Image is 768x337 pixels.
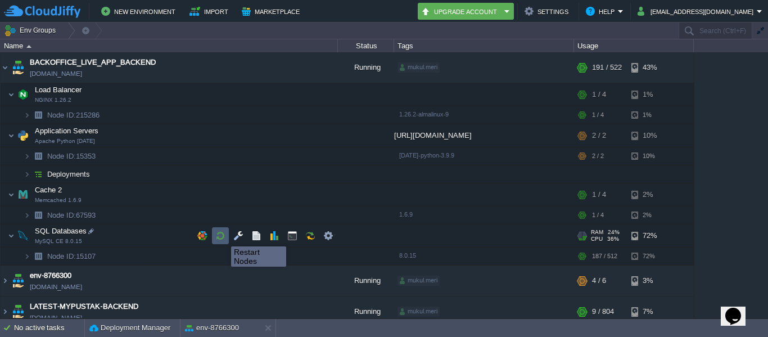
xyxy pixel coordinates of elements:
img: AMDAwAAAACH5BAEAAAAALAAAAAABAAEAAAICRAEAOw== [24,165,30,183]
img: AMDAwAAAACH5BAEAAAAALAAAAAABAAEAAAICRAEAOw== [10,52,26,83]
span: 67593 [46,210,97,220]
span: Load Balancer [34,85,83,95]
img: AMDAwAAAACH5BAEAAAAALAAAAAABAAEAAAICRAEAOw== [8,124,15,147]
div: 72% [631,224,668,247]
div: 9 / 804 [592,296,614,327]
div: 7% [631,296,668,327]
div: 1 / 4 [592,206,604,224]
span: MySQL CE 8.0.15 [35,238,82,245]
a: Node ID:15107 [46,251,97,261]
div: 191 / 522 [592,52,622,83]
a: env-8766300 [30,270,71,281]
button: Marketplace [242,5,303,18]
span: NGINX 1.26.2 [35,97,71,104]
a: BACKOFFICE_LIVE_APP_BACKEND [30,57,156,68]
span: RAM [591,229,603,236]
span: Memcached 1.6.9 [35,197,82,204]
div: 1% [631,83,668,106]
a: Node ID:215286 [46,110,101,120]
a: Node ID:15353 [46,151,97,161]
div: 4 / 6 [592,266,606,296]
div: 10% [631,147,668,165]
div: Name [1,39,337,52]
a: Cache 2Memcached 1.6.9 [34,186,64,194]
span: Node ID: [47,111,76,119]
button: Settings [525,5,572,18]
img: AMDAwAAAACH5BAEAAAAALAAAAAABAAEAAAICRAEAOw== [26,45,31,48]
img: AMDAwAAAACH5BAEAAAAALAAAAAABAAEAAAICRAEAOw== [8,183,15,206]
img: AMDAwAAAACH5BAEAAAAALAAAAAABAAEAAAICRAEAOw== [10,266,26,296]
img: AMDAwAAAACH5BAEAAAAALAAAAAABAAEAAAICRAEAOw== [1,296,10,327]
img: AMDAwAAAACH5BAEAAAAALAAAAAABAAEAAAICRAEAOw== [30,248,46,265]
img: AMDAwAAAACH5BAEAAAAALAAAAAABAAEAAAICRAEAOw== [15,124,31,147]
div: Running [338,296,394,327]
a: Deployments [46,169,92,179]
button: Deployment Manager [89,322,170,334]
span: Cache 2 [34,185,64,195]
button: env-8766300 [185,322,239,334]
span: CPU [591,236,603,242]
button: Env Groups [4,23,60,38]
a: Load BalancerNGINX 1.26.2 [34,86,83,94]
img: CloudJiffy [4,5,80,19]
a: Node ID:67593 [46,210,97,220]
div: Tags [395,39,573,52]
a: Application ServersApache Python [DATE] [34,127,100,135]
div: 2% [631,183,668,206]
img: AMDAwAAAACH5BAEAAAAALAAAAAABAAEAAAICRAEAOw== [15,83,31,106]
div: Usage [575,39,693,52]
div: 1 / 4 [592,83,606,106]
div: 43% [631,52,668,83]
span: [DOMAIN_NAME] [30,281,82,293]
button: Upgrade Account [421,5,501,18]
div: Running [338,266,394,296]
div: 1 / 4 [592,106,604,124]
div: 1% [631,106,668,124]
span: 24% [608,229,620,236]
span: Node ID: [47,152,76,160]
button: Help [586,5,618,18]
div: [URL][DOMAIN_NAME] [394,124,574,147]
span: 8.0.15 [399,252,416,259]
iframe: chat widget [721,292,757,326]
span: 215286 [46,110,101,120]
div: mukul.meri [397,307,440,317]
img: AMDAwAAAACH5BAEAAAAALAAAAAABAAEAAAICRAEAOw== [24,248,30,265]
button: [EMAIL_ADDRESS][DOMAIN_NAME] [638,5,757,18]
div: Status [338,39,394,52]
span: 1.26.2-almalinux-9 [399,111,449,118]
img: AMDAwAAAACH5BAEAAAAALAAAAAABAAEAAAICRAEAOw== [30,106,46,124]
button: New Environment [101,5,179,18]
button: Import [189,5,232,18]
span: 15353 [46,151,97,161]
a: [DOMAIN_NAME] [30,68,82,79]
div: 1 / 4 [592,183,606,206]
span: Node ID: [47,211,76,219]
div: No active tasks [14,319,84,337]
div: mukul.meri [397,276,440,286]
a: [DOMAIN_NAME] [30,312,82,323]
div: Restart Nodes [234,248,283,266]
div: 3% [631,266,668,296]
img: AMDAwAAAACH5BAEAAAAALAAAAAABAAEAAAICRAEAOw== [10,296,26,327]
img: AMDAwAAAACH5BAEAAAAALAAAAAABAAEAAAICRAEAOw== [24,206,30,224]
img: AMDAwAAAACH5BAEAAAAALAAAAAABAAEAAAICRAEAOw== [8,224,15,247]
img: AMDAwAAAACH5BAEAAAAALAAAAAABAAEAAAICRAEAOw== [1,52,10,83]
a: SQL DatabasesMySQL CE 8.0.15 [34,227,88,235]
div: 187 / 512 [592,248,617,265]
div: 72% [631,248,668,265]
div: 10% [631,124,668,147]
img: AMDAwAAAACH5BAEAAAAALAAAAAABAAEAAAICRAEAOw== [1,266,10,296]
span: [DATE]-python-3.9.9 [399,152,454,159]
span: 15107 [46,251,97,261]
a: LATEST-MYPUSTAK-BACKEND [30,301,138,312]
span: Application Servers [34,126,100,136]
img: AMDAwAAAACH5BAEAAAAALAAAAAABAAEAAAICRAEAOw== [24,106,30,124]
span: 36% [607,236,619,242]
div: mukul.meri [397,62,440,73]
div: 2 / 2 [592,147,604,165]
img: AMDAwAAAACH5BAEAAAAALAAAAAABAAEAAAICRAEAOw== [30,147,46,165]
